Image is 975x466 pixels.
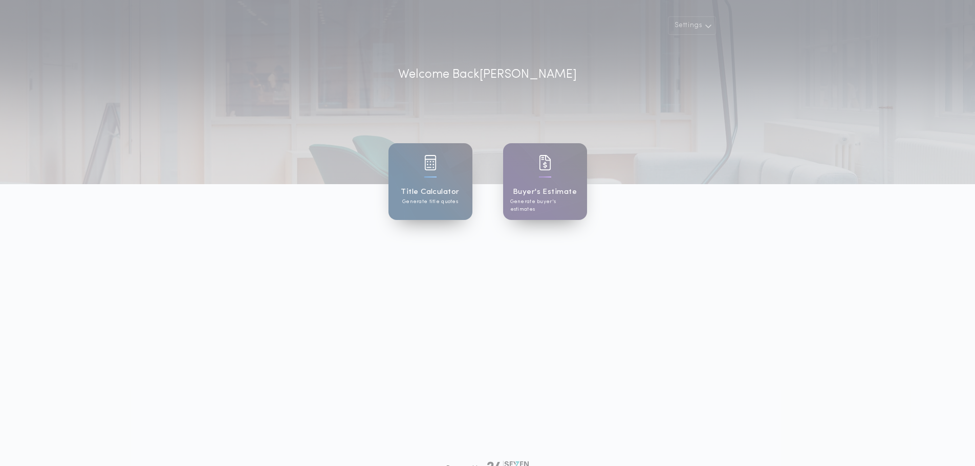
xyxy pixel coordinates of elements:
[503,143,587,220] a: card iconBuyer's EstimateGenerate buyer's estimates
[401,186,459,198] h1: Title Calculator
[539,155,551,170] img: card icon
[388,143,472,220] a: card iconTitle CalculatorGenerate title quotes
[398,65,577,84] p: Welcome Back [PERSON_NAME]
[510,198,580,213] p: Generate buyer's estimates
[513,186,577,198] h1: Buyer's Estimate
[402,198,458,206] p: Generate title quotes
[424,155,437,170] img: card icon
[668,16,716,35] button: Settings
